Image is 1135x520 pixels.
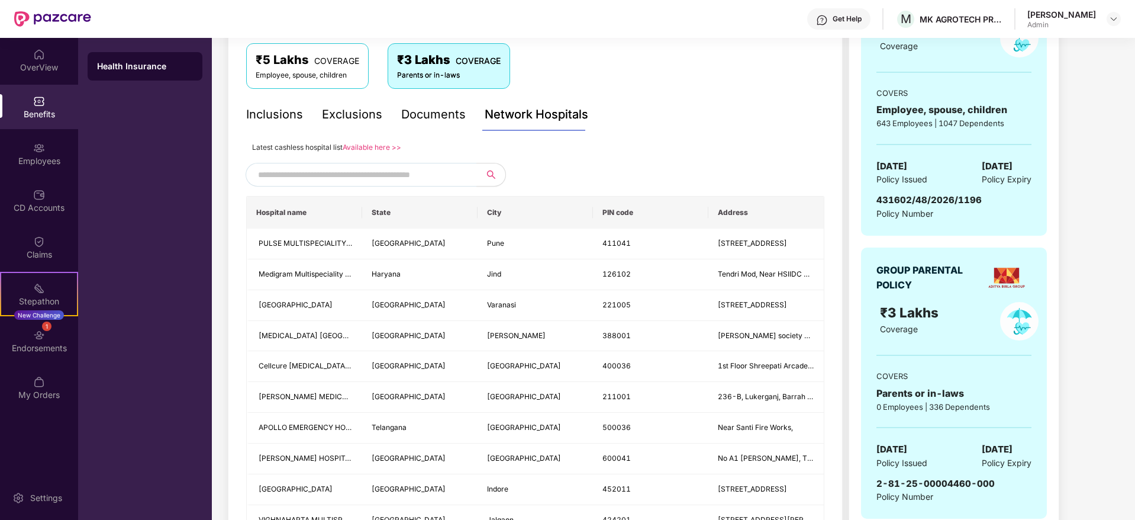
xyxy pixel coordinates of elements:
[602,300,631,309] span: 221005
[456,56,501,66] span: COVERAGE
[718,484,787,493] span: [STREET_ADDRESS]
[362,321,478,352] td: Gujarat
[259,361,508,370] span: Cellcure [MEDICAL_DATA] Centre Private Limited - [GEOGRAPHIC_DATA]
[362,474,478,505] td: Madhya Pradesh
[487,239,504,248] span: Pune
[362,197,478,229] th: State
[247,229,362,259] td: PULSE MULTISPECIALITY HOSPITAL
[876,492,933,502] span: Policy Number
[247,444,362,474] td: RM NOBLE HOSPITAL ORTHOPAEDIC & MULTISPECIALITY HOSPITAL
[372,239,446,248] span: [GEOGRAPHIC_DATA]
[478,321,593,352] td: Anand
[259,484,333,493] span: [GEOGRAPHIC_DATA]
[33,376,45,388] img: svg+xml;base64,PHN2ZyBpZD0iTXlfT3JkZXJzIiBkYXRhLW5hbWU9Ik15IE9yZGVycyIgeG1sbnM9Imh0dHA6Ly93d3cudz...
[33,236,45,248] img: svg+xml;base64,PHN2ZyBpZD0iQ2xhaW0iIHhtbG5zPSJodHRwOi8vd3d3LnczLm9yZy8yMDAwL3N2ZyIgd2lkdGg9IjIwIi...
[478,351,593,382] td: Mumbai
[708,444,824,474] td: No A1 Srinivasa Puram, Thiruvanmiyur
[876,194,982,206] span: 431602/48/2026/1196
[602,361,631,370] span: 400036
[247,382,362,413] td: MADNANI MEDICARE PVT LTD
[880,41,918,51] span: Coverage
[259,239,383,248] span: PULSE MULTISPECIALITY HOSPITAL
[247,197,362,229] th: Hospital name
[372,423,407,432] span: Telangana
[14,11,91,27] img: New Pazcare Logo
[27,492,66,504] div: Settings
[478,382,593,413] td: Allahabad
[718,269,824,278] span: Tendri Mod, Near HSIIDC Office
[362,229,478,259] td: Maharashtra
[982,159,1013,174] span: [DATE]
[476,163,506,187] button: search
[314,56,359,66] span: COVERAGE
[372,331,446,340] span: [GEOGRAPHIC_DATA]
[880,324,918,334] span: Coverage
[718,239,787,248] span: [STREET_ADDRESS]
[602,269,631,278] span: 126102
[476,170,505,179] span: search
[12,492,24,504] img: svg+xml;base64,PHN2ZyBpZD0iU2V0dGluZy0yMHgyMCIgeG1sbnM9Imh0dHA6Ly93d3cudzMub3JnLzIwMDAvc3ZnIiB3aW...
[718,392,868,401] span: 236-B, Lukerganj, Barrah [PERSON_NAME],
[708,321,824,352] td: Parimal society bhalej road Opp Shah Petrol Pump, Near mahendra shah hospital
[1027,20,1096,30] div: Admin
[33,49,45,60] img: svg+xml;base64,PHN2ZyBpZD0iSG9tZSIgeG1sbnM9Imh0dHA6Ly93d3cudzMub3JnLzIwMDAvc3ZnIiB3aWR0aD0iMjAiIG...
[478,413,593,444] td: Hyderabad
[256,51,359,69] div: ₹5 Lakhs
[708,474,824,505] td: 23/3, Pardeshipura, Pardesi Pura Main Road Clerk Colony
[876,173,927,186] span: Policy Issued
[876,386,1031,401] div: Parents or in-laws
[487,454,561,463] span: [GEOGRAPHIC_DATA]
[247,321,362,352] td: NEPHRON KIDNEY HOSPITAL AND LASER CENTRE
[602,331,631,340] span: 388001
[487,361,561,370] span: [GEOGRAPHIC_DATA]
[1000,19,1039,57] img: policyIcon
[252,143,343,152] span: Latest cashless hospital list
[876,457,927,470] span: Policy Issued
[372,269,401,278] span: Haryana
[485,105,588,124] div: Network Hospitals
[708,382,824,413] td: 236-B, Lukerganj, Barrah Bangalia,
[246,105,303,124] div: Inclusions
[982,457,1031,470] span: Policy Expiry
[362,259,478,290] td: Haryana
[259,269,372,278] span: Medigram Multispeciality Hospital
[708,229,824,259] td: Sr No 51/7/B/1 1st Floor Vishwa Arcade, Narthe Ambegaon
[718,423,793,432] span: Near Santi Fire Works,
[816,14,828,26] img: svg+xml;base64,PHN2ZyBpZD0iSGVscC0zMngzMiIgeG1sbnM9Imh0dHA6Ly93d3cudzMub3JnLzIwMDAvc3ZnIiB3aWR0aD...
[97,60,193,72] div: Health Insurance
[1000,302,1039,341] img: policyIcon
[322,105,382,124] div: Exclusions
[372,484,446,493] span: [GEOGRAPHIC_DATA]
[602,239,631,248] span: 411041
[372,361,446,370] span: [GEOGRAPHIC_DATA]
[708,259,824,290] td: Tendri Mod, Near HSIIDC Office
[259,392,387,401] span: [PERSON_NAME] MEDICARE PVT LTD
[876,159,907,174] span: [DATE]
[602,392,631,401] span: 211001
[602,484,631,493] span: 452011
[876,442,907,457] span: [DATE]
[1027,9,1096,20] div: [PERSON_NAME]
[718,331,1072,340] span: [PERSON_NAME] society bhalej road [GEOGRAPHIC_DATA], Near [PERSON_NAME][GEOGRAPHIC_DATA]
[397,70,501,81] div: Parents or in-laws
[487,484,508,493] span: Indore
[876,401,1031,413] div: 0 Employees | 336 Dependents
[487,423,561,432] span: [GEOGRAPHIC_DATA]
[982,442,1013,457] span: [DATE]
[256,70,359,81] div: Employee, spouse, children
[876,478,995,489] span: 2-81-25-00004460-000
[718,208,814,217] span: Address
[33,189,45,201] img: svg+xml;base64,PHN2ZyBpZD0iQ0RfQWNjb3VudHMiIGRhdGEtbmFtZT0iQ0QgQWNjb3VudHMiIHhtbG5zPSJodHRwOi8vd3...
[362,444,478,474] td: Tamil Nadu
[259,423,421,432] span: APOLLO EMERGENCY HOSPITALS (MALAKPET)
[487,300,516,309] span: Varanasi
[372,454,446,463] span: [GEOGRAPHIC_DATA]
[876,87,1031,99] div: COVERS
[478,259,593,290] td: Jind
[487,331,546,340] span: [PERSON_NAME]
[602,454,631,463] span: 600041
[718,454,852,463] span: No A1 [PERSON_NAME], Thiruvanmiyur
[1109,14,1118,24] img: svg+xml;base64,PHN2ZyBpZD0iRHJvcGRvd24tMzJ4MzIiIHhtbG5zPSJodHRwOi8vd3d3LnczLm9yZy8yMDAwL3N2ZyIgd2...
[362,382,478,413] td: Uttar Pradesh
[478,474,593,505] td: Indore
